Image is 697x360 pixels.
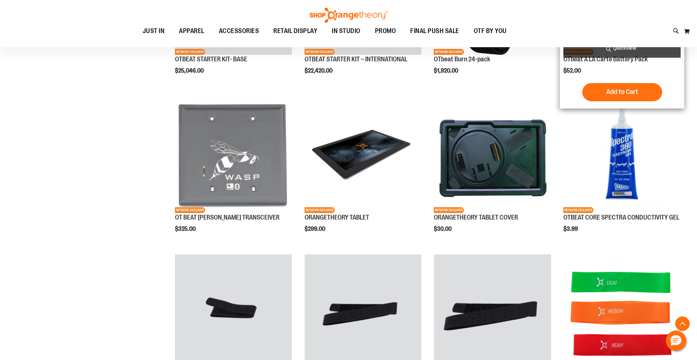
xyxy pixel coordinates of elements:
[434,96,551,214] a: Product image for ORANGETHEORY TABLET COVERNETWORK EXCLUSIVE
[305,226,326,232] span: $299.00
[563,207,594,213] span: NETWORK EXCLUSIVE
[430,93,555,251] div: product
[474,23,507,39] span: OTF BY YOU
[171,93,296,251] div: product
[305,49,335,55] span: NETWORK EXCLUSIVE
[135,23,172,40] a: JUST IN
[175,49,205,55] span: NETWORK EXCLUSIVE
[434,226,453,232] span: $30.00
[305,56,407,63] a: OTBEAT STARTER KIT – INTERNATIONAL
[563,38,681,58] a: Quickview
[434,96,551,213] img: Product image for ORANGETHEORY TABLET COVER
[175,96,292,213] img: Product image for OT BEAT POE TRANSCEIVER
[434,56,490,63] a: OTbeat Burn 24-pack
[563,214,679,221] a: OTBEAT CORE SPECTRA CONDUCTIVITY GEL
[175,56,247,63] a: OTBEAT STARTER KIT- BASE
[466,23,514,40] a: OTF BY YOU
[175,96,292,214] a: Product image for OT BEAT POE TRANSCEIVERNETWORK EXCLUSIVE
[212,23,266,40] a: ACCESSORIES
[563,226,579,232] span: $3.99
[305,96,422,213] img: Product image for ORANGETHEORY TABLET
[563,67,582,74] span: $52.00
[305,96,422,214] a: Product image for ORANGETHEORY TABLETNETWORK EXCLUSIVE
[273,23,317,39] span: RETAIL DISPLAY
[410,23,459,39] span: FINAL PUSH SALE
[175,226,197,232] span: $325.00
[666,331,686,351] button: Hello, have a question? Let’s chat.
[175,214,280,221] a: OT BEAT [PERSON_NAME] TRANSCEIVER
[175,67,205,74] span: $25,046.00
[172,23,212,40] a: APPAREL
[434,207,464,213] span: NETWORK EXCLUSIVE
[582,83,662,101] button: Add to Cart
[563,96,681,213] img: OTBEAT CORE SPECTRA CONDUCTIVITY GEL
[309,8,388,23] img: Shop Orangetheory
[675,316,690,331] button: Back To Top
[266,23,325,40] a: RETAIL DISPLAY
[403,23,466,40] a: FINAL PUSH SALE
[434,214,518,221] a: ORANGETHEORY TABLET COVER
[434,67,459,74] span: $1,920.00
[305,207,335,213] span: NETWORK EXCLUSIVE
[325,23,368,39] a: IN STUDIO
[179,23,204,39] span: APPAREL
[563,96,681,214] a: OTBEAT CORE SPECTRA CONDUCTIVITY GELNETWORK EXCLUSIVE
[434,49,464,55] span: NETWORK EXCLUSIVE
[606,88,638,96] span: Add to Cart
[175,207,205,213] span: NETWORK EXCLUSIVE
[219,23,259,39] span: ACCESSORIES
[305,67,334,74] span: $22,420.00
[375,23,396,39] span: PROMO
[143,23,165,39] span: JUST IN
[368,23,403,40] a: PROMO
[301,93,425,251] div: product
[305,214,369,221] a: ORANGETHEORY TABLET
[563,56,648,63] a: OTbeat A LA Carte Battery Pack
[560,93,684,251] div: product
[332,23,360,39] span: IN STUDIO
